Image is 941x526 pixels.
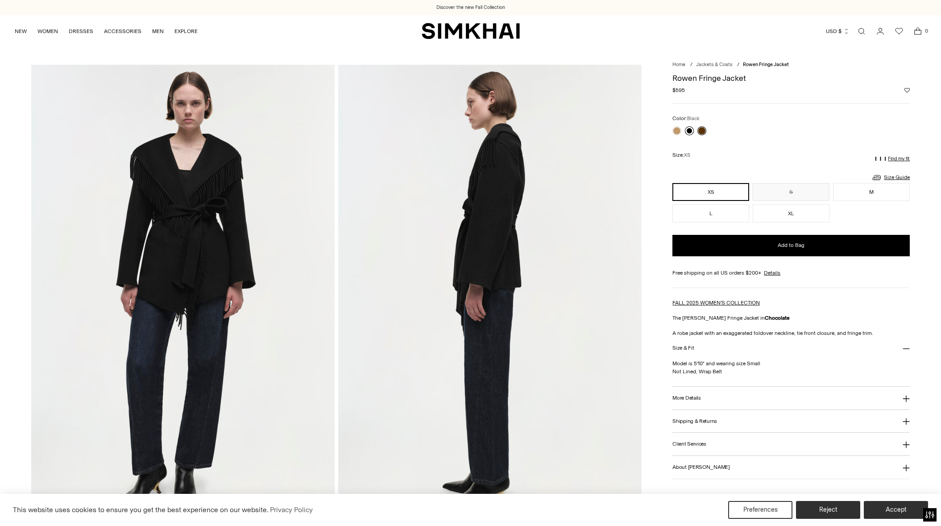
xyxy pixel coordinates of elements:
[672,74,910,82] h1: Rowen Fringe Jacket
[672,345,694,351] h3: Size & Fit
[672,329,910,337] p: A robe jacket with an exaggerated foldover neckline, tie front closure, and fringe trim.
[672,456,910,479] button: About [PERSON_NAME]
[909,22,927,40] a: Open cart modal
[922,27,930,35] span: 0
[871,22,889,40] a: Go to the account page
[672,433,910,455] button: Client Services
[796,501,860,519] button: Reject
[672,418,717,424] h3: Shipping & Returns
[15,21,27,41] a: NEW
[672,151,690,159] label: Size:
[672,410,910,433] button: Shipping & Returns
[672,183,749,201] button: XS
[672,61,910,69] nav: breadcrumbs
[672,269,910,277] div: Free shipping on all US orders $200+
[853,22,871,40] a: Open search modal
[152,21,164,41] a: MEN
[13,505,269,514] span: This website uses cookies to ensure you get the best experience on our website.
[672,62,685,67] a: Home
[728,501,792,519] button: Preferences
[174,21,198,41] a: EXPLORE
[672,300,760,306] a: FALL 2025 WOMEN'S COLLECTION
[672,114,700,123] label: Color:
[684,152,690,158] span: XS
[37,21,58,41] a: WOMEN
[422,22,520,40] a: SIMKHAI
[890,22,908,40] a: Wishlist
[672,337,910,360] button: Size & Fit
[69,21,93,41] a: DRESSES
[833,183,910,201] button: M
[737,61,739,69] div: /
[436,4,505,11] a: Discover the new Fall Collection
[778,242,804,249] span: Add to Bag
[672,395,701,401] h3: More Details
[672,441,706,447] h3: Client Services
[672,314,910,322] p: The [PERSON_NAME] Fringe Jacket in
[690,61,692,69] div: /
[871,172,910,183] a: Size Guide
[672,359,910,376] p: Model is 5'10" and wearing size Small Not Lined, Wrap Belt
[104,21,141,41] a: ACCESSORIES
[338,65,642,520] img: Rowen Jacket
[904,88,910,93] button: Add to Wishlist
[753,183,829,201] button: S
[672,387,910,409] button: More Details
[269,503,314,517] a: Privacy Policy (opens in a new tab)
[31,65,335,520] img: Rowen Jacket
[764,269,780,277] a: Details
[826,21,850,41] button: USD $
[672,86,685,94] span: $595
[672,493,910,499] h6: Style with
[743,62,789,67] span: Rowen Fringe Jacket
[696,62,732,67] a: Jackets & Coats
[672,464,730,470] h3: About [PERSON_NAME]
[672,205,749,222] button: L
[672,235,910,256] button: Add to Bag
[864,501,928,519] button: Accept
[753,205,829,222] button: XL
[765,315,790,321] strong: Chocolate
[687,116,700,121] span: Black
